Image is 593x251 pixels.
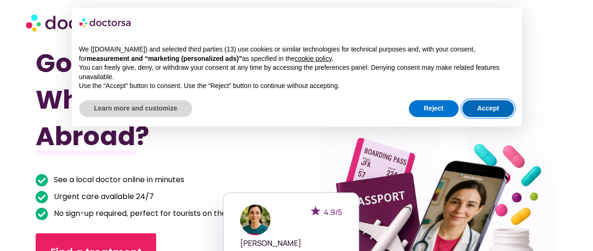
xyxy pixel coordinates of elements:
[462,100,514,117] button: Accept
[240,239,342,248] h5: [PERSON_NAME]
[36,45,257,155] h1: Got Sick While Traveling Abroad?
[79,15,132,30] img: logo
[409,100,458,117] button: Reject
[87,55,242,62] strong: measurement and “marketing (personalized ads)”
[79,63,514,81] p: You can freely give, deny, or withdraw your consent at any time by accessing the preferences pane...
[79,45,514,63] p: We ([DOMAIN_NAME]) and selected third parties (13) use cookies or similar technologies for techni...
[324,207,342,217] span: 4.9/5
[294,55,331,62] a: cookie policy
[52,207,238,220] span: No sign-up required, perfect for tourists on the go
[79,100,192,117] button: Learn more and customize
[52,190,154,203] span: Urgent care available 24/7
[52,173,184,186] span: See a local doctor online in minutes
[79,81,514,91] p: Use the “Accept” button to consent. Use the “Reject” button to continue without accepting.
